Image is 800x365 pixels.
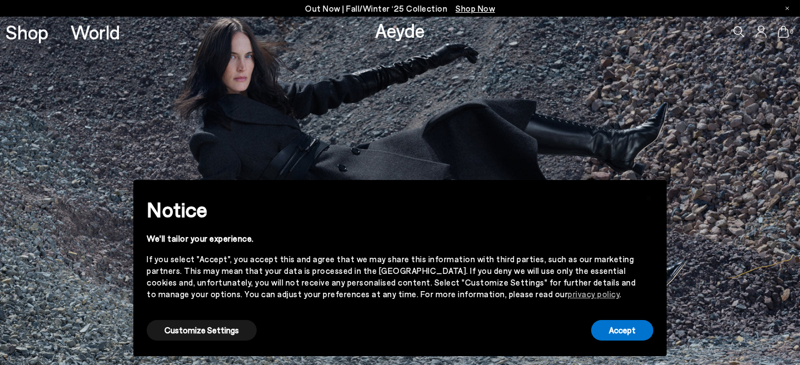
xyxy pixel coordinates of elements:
[645,188,653,204] span: ×
[375,18,425,42] a: Aeyde
[778,26,789,38] a: 0
[636,183,662,210] button: Close this notice
[568,289,619,299] a: privacy policy
[591,320,653,341] button: Accept
[71,22,120,42] a: World
[147,195,636,224] h2: Notice
[147,253,636,300] div: If you select "Accept", you accept this and agree that we may share this information with third p...
[456,3,495,13] span: Navigate to /collections/new-in
[147,320,257,341] button: Customize Settings
[789,29,794,35] span: 0
[147,233,636,244] div: We'll tailor your experience.
[305,2,495,16] p: Out Now | Fall/Winter ‘25 Collection
[6,22,48,42] a: Shop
